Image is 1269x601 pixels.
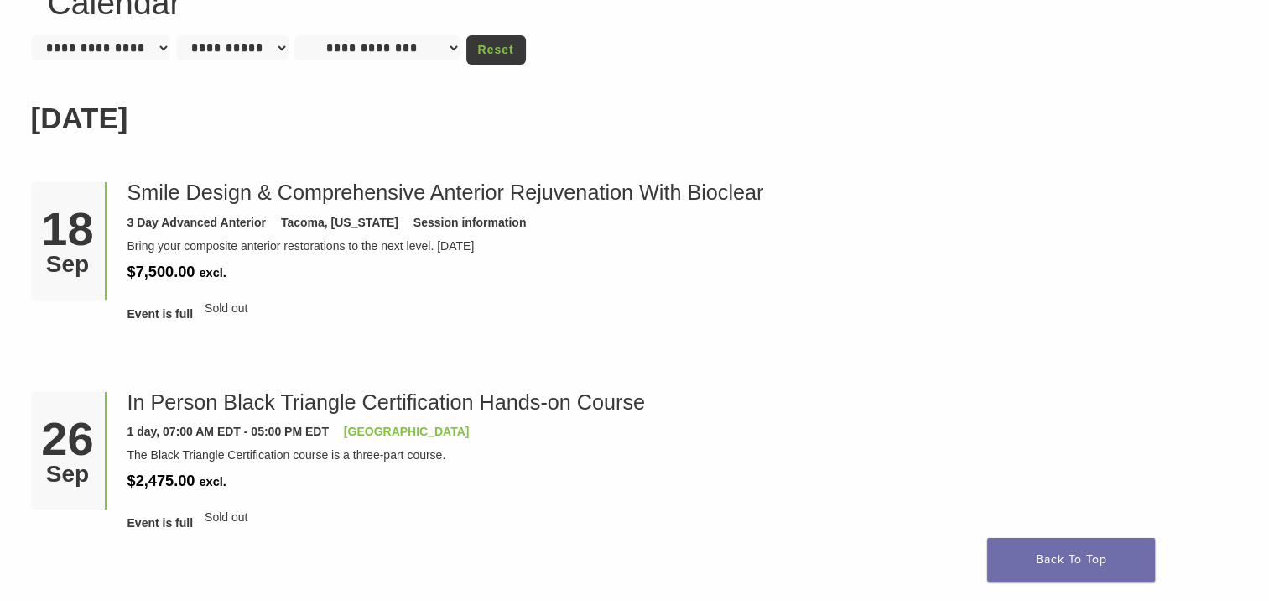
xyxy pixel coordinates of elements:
div: Session information [413,214,527,232]
h2: [DATE] [31,97,1239,141]
div: Bring your composite anterior restorations to the next level. [DATE] [127,238,1226,255]
span: Event is full [127,306,194,323]
span: Event is full [127,515,194,532]
span: $7,500.00 [127,264,195,280]
div: 3 Day Advanced Anterior [127,214,266,232]
div: Sep [37,253,99,276]
a: Reset [466,35,526,65]
a: [GEOGRAPHIC_DATA] [344,425,470,438]
a: Smile Design & Comprehensive Anterior Rejuvenation With Bioclear [127,180,764,204]
div: 26 [37,415,99,463]
div: Sold out [127,300,1226,332]
div: 1 day, 07:00 AM EDT - 05:00 PM EDT [127,423,329,441]
div: Tacoma, [US_STATE] [281,214,398,232]
div: Sold out [127,509,1226,541]
span: excl. [199,266,226,280]
a: Back To Top [987,538,1155,582]
span: $2,475.00 [127,473,195,489]
div: The Black Triangle Certification course is a three-part course. [127,447,1226,464]
div: Sep [37,463,99,486]
span: excl. [199,475,226,489]
div: 18 [37,206,99,253]
a: In Person Black Triangle Certification Hands-on Course [127,390,645,414]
